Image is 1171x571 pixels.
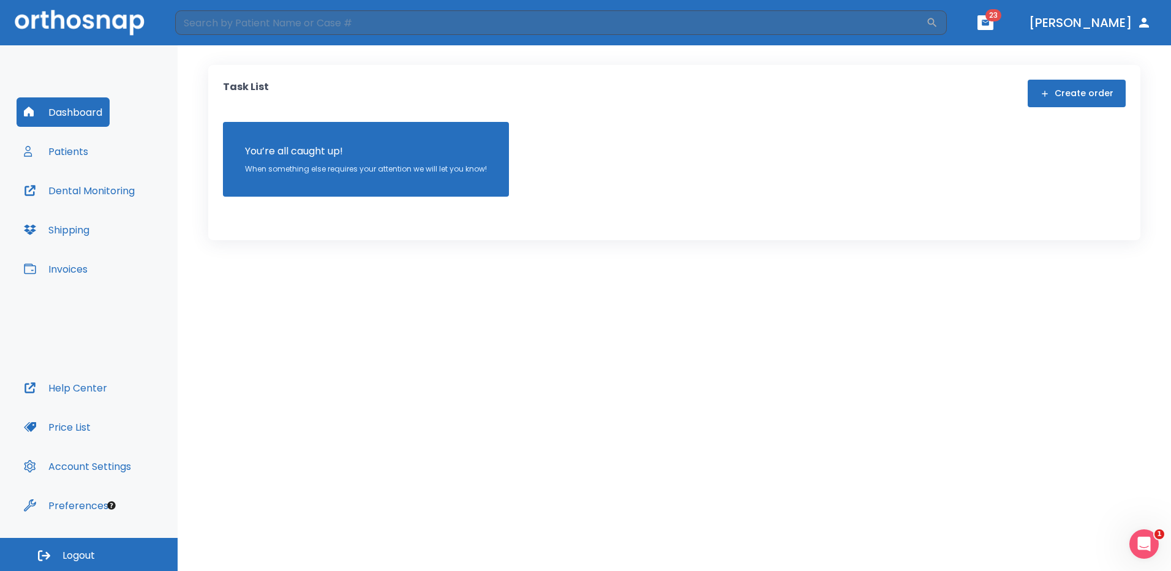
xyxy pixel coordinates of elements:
button: [PERSON_NAME] [1024,12,1156,34]
span: 23 [985,9,1001,21]
div: Tooltip anchor [106,500,117,511]
iframe: Intercom live chat [1129,529,1159,559]
button: Account Settings [17,452,138,481]
button: Create order [1028,80,1126,107]
img: Orthosnap [15,10,145,35]
button: Price List [17,412,98,442]
p: You’re all caught up! [245,144,487,159]
p: When something else requires your attention we will let you know! [245,164,487,175]
button: Dashboard [17,97,110,127]
button: Patients [17,137,96,166]
span: Logout [62,549,95,562]
span: 1 [1154,529,1164,539]
button: Invoices [17,254,95,284]
button: Shipping [17,215,97,244]
button: Help Center [17,373,115,403]
button: Preferences [17,491,116,520]
button: Dental Monitoring [17,176,142,205]
input: Search by Patient Name or Case # [175,10,926,35]
p: Task List [223,80,269,107]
